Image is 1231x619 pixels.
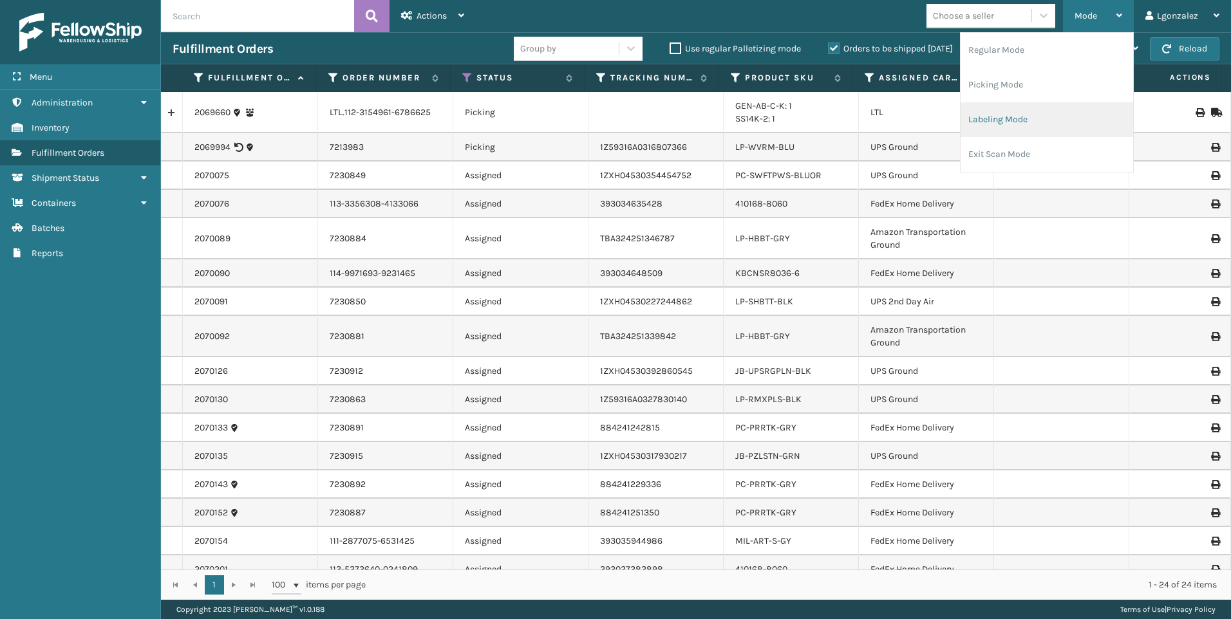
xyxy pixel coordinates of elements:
[1120,600,1216,619] div: |
[600,233,675,244] a: TBA324251346787
[32,223,64,234] span: Batches
[859,527,994,555] td: FedEx Home Delivery
[194,141,230,154] a: 2069994
[194,295,228,308] a: 2070091
[859,133,994,162] td: UPS Ground
[318,414,453,442] td: 7230891
[318,527,453,555] td: 111-2877075-6531425
[194,535,228,548] a: 2070154
[318,499,453,527] td: 7230887
[194,106,230,119] a: 2069660
[453,92,588,133] td: Picking
[859,288,994,316] td: UPS 2nd Day Air
[1167,605,1216,614] a: Privacy Policy
[859,385,994,414] td: UPS Ground
[318,288,453,316] td: 7230850
[318,442,453,470] td: 7230915
[318,162,453,190] td: 7230849
[272,578,291,591] span: 100
[318,218,453,259] td: 7230884
[1211,508,1219,517] i: Print Label
[735,296,793,307] a: LP-SHBTT-BLK
[961,33,1133,68] li: Regular Mode
[453,385,588,414] td: Assigned
[1150,37,1219,60] button: Reload
[32,198,76,208] span: Containers
[1075,10,1097,21] span: Mode
[1211,367,1219,376] i: Print Label
[735,564,787,575] a: 410168-8060
[600,198,662,209] a: 393034635428
[745,72,828,84] label: Product SKU
[879,72,962,84] label: Assigned Carrier Service
[1211,480,1219,489] i: Print Label
[1211,565,1219,574] i: Print Label
[194,169,229,182] a: 2070075
[453,527,588,555] td: Assigned
[194,506,228,519] a: 2070152
[417,10,447,21] span: Actions
[318,92,453,133] td: LTL.112-3154961-6786625
[453,259,588,288] td: Assigned
[32,97,93,108] span: Administration
[173,41,273,57] h3: Fulfillment Orders
[859,92,994,133] td: LTL
[735,113,775,124] a: SS14K-2: 1
[735,365,811,376] a: JB-UPSRGPLN-BLK
[1211,452,1219,461] i: Print Label
[194,365,228,378] a: 2070126
[735,233,790,244] a: LP-HBBT-GRY
[670,43,801,54] label: Use regular Palletizing mode
[600,296,692,307] a: 1ZXH04530227244862
[933,9,994,23] div: Choose a seller
[859,414,994,442] td: FedEx Home Delivery
[343,72,426,84] label: Order Number
[600,170,691,181] a: 1ZXH04530354454752
[453,414,588,442] td: Assigned
[1211,199,1219,208] i: Print Label
[735,535,791,546] a: MIL-ART-S-GY
[176,600,324,619] p: Copyright 2023 [PERSON_NAME]™ v 1.0.188
[1196,108,1203,117] i: Print BOL
[600,268,662,279] a: 393034648509
[600,507,659,518] a: 884241251350
[1211,269,1219,278] i: Print Label
[453,288,588,316] td: Assigned
[19,13,142,51] img: logo
[600,331,676,342] a: TBA324251339842
[194,198,229,210] a: 2070076
[1211,234,1219,243] i: Print Label
[859,259,994,288] td: FedEx Home Delivery
[735,198,787,209] a: 410168-8060
[194,267,230,280] a: 2070090
[735,331,790,342] a: LP-HBBT-GRY
[735,394,802,405] a: LP-RMXPLS-BLK
[453,357,588,385] td: Assigned
[828,43,953,54] label: Orders to be shipped [DATE]
[453,470,588,499] td: Assigned
[1211,143,1219,152] i: Print Label
[859,190,994,218] td: FedEx Home Delivery
[1120,605,1165,614] a: Terms of Use
[600,365,693,376] a: 1ZXH04530392860545
[1211,108,1219,117] i: Mark as Shipped
[610,72,693,84] label: Tracking Number
[1211,297,1219,306] i: Print Label
[600,564,663,575] a: 393037383898
[453,190,588,218] td: Assigned
[318,470,453,499] td: 7230892
[961,102,1133,137] li: Labeling Mode
[735,422,796,433] a: PC-PRRTK-GRY
[1211,423,1219,432] i: Print Label
[520,42,556,55] div: Group by
[194,563,228,576] a: 2070201
[859,162,994,190] td: UPS Ground
[600,450,687,461] a: 1ZXH04530317930217
[205,575,224,595] a: 1
[1211,395,1219,404] i: Print Label
[318,385,453,414] td: 7230863
[194,421,228,434] a: 2070133
[735,268,800,279] a: KBCNSR8036-6
[32,122,70,133] span: Inventory
[194,478,228,491] a: 2070143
